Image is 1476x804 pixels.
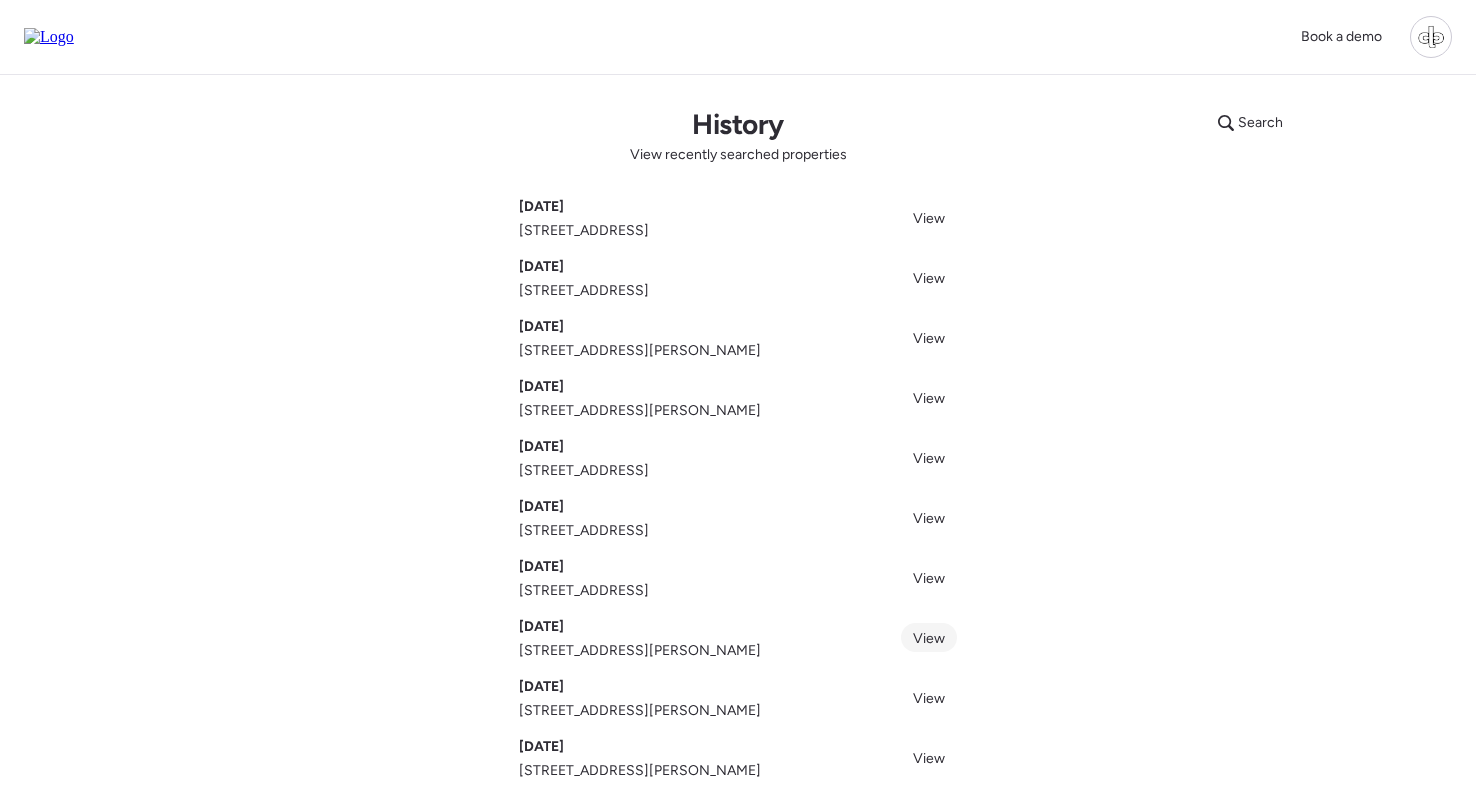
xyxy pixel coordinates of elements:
[630,145,847,165] span: View recently searched properties
[1238,113,1283,133] span: Search
[692,107,783,141] h1: History
[519,461,649,481] span: [STREET_ADDRESS]
[519,317,564,337] span: [DATE]
[901,623,957,652] a: View
[901,383,957,412] a: View
[913,750,945,767] span: View
[519,257,564,277] span: [DATE]
[519,197,564,217] span: [DATE]
[519,761,761,781] span: [STREET_ADDRESS][PERSON_NAME]
[519,497,564,517] span: [DATE]
[901,503,957,532] a: View
[913,450,945,467] span: View
[519,677,564,697] span: [DATE]
[24,28,74,46] img: Logo
[519,437,564,457] span: [DATE]
[519,557,564,577] span: [DATE]
[913,270,945,287] span: View
[519,701,761,721] span: [STREET_ADDRESS][PERSON_NAME]
[901,323,957,352] a: View
[1301,28,1382,45] span: Book a demo
[913,570,945,587] span: View
[913,210,945,227] span: View
[913,390,945,407] span: View
[519,341,761,361] span: [STREET_ADDRESS][PERSON_NAME]
[913,630,945,647] span: View
[519,581,649,601] span: [STREET_ADDRESS]
[901,203,957,232] a: View
[901,563,957,592] a: View
[519,737,564,757] span: [DATE]
[519,221,649,241] span: [STREET_ADDRESS]
[519,521,649,541] span: [STREET_ADDRESS]
[901,263,957,292] a: View
[519,377,564,397] span: [DATE]
[901,683,957,712] a: View
[519,281,649,301] span: [STREET_ADDRESS]
[913,510,945,527] span: View
[519,641,761,661] span: [STREET_ADDRESS][PERSON_NAME]
[519,617,564,637] span: [DATE]
[913,690,945,707] span: View
[901,443,957,472] a: View
[519,401,761,421] span: [STREET_ADDRESS][PERSON_NAME]
[901,743,957,772] a: View
[913,330,945,347] span: View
